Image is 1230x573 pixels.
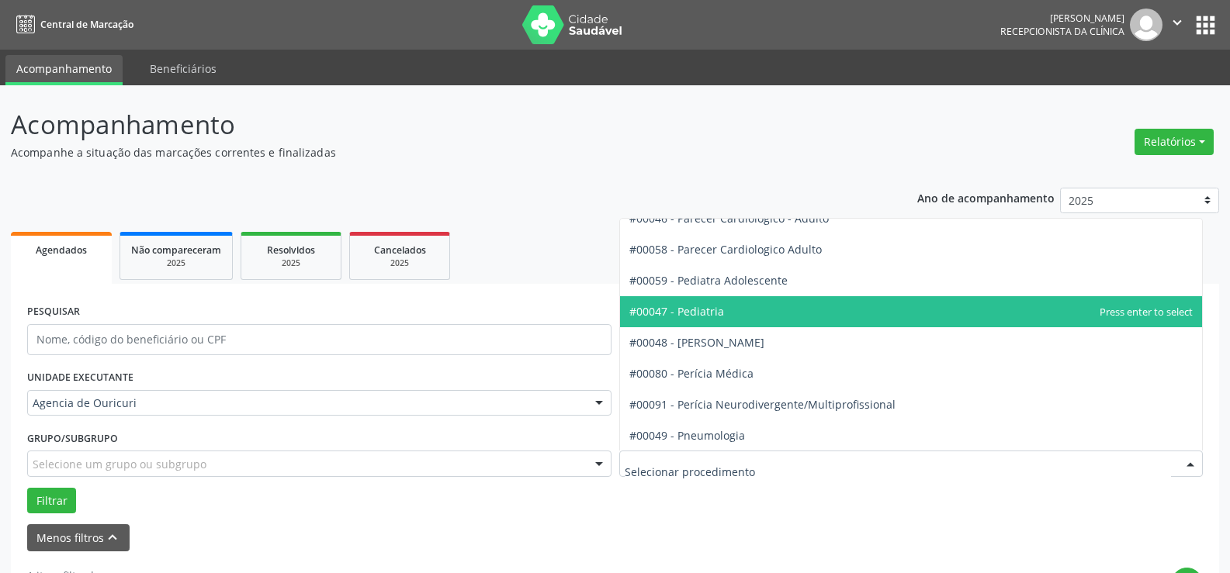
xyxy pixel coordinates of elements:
div: 2025 [131,257,221,269]
div: 2025 [361,257,438,269]
span: Recepcionista da clínica [1000,25,1124,38]
p: Acompanhamento [11,105,857,144]
span: #00080 - Perícia Médica [629,366,754,381]
span: #00048 - [PERSON_NAME] [629,335,764,350]
label: Grupo/Subgrupo [27,426,118,450]
span: Central de Marcação [40,18,133,31]
label: UNIDADE EXECUTANTE [27,366,133,390]
button:  [1162,9,1192,41]
i: keyboard_arrow_up [104,529,121,546]
span: Selecione um grupo ou subgrupo [33,456,206,472]
a: Beneficiários [139,55,227,82]
span: Resolvidos [267,243,315,257]
p: Acompanhe a situação das marcações correntes e finalizadas [11,144,857,161]
label: PESQUISAR [27,300,80,324]
img: img [1130,9,1162,41]
p: Ano de acompanhamento [917,188,1055,207]
span: Agendados [36,243,87,257]
span: Agencia de Ouricuri [33,395,580,411]
span: #00059 - Pediatra Adolescente [629,273,788,288]
a: Acompanhamento [5,55,123,85]
span: #00049 - Pneumologia [629,428,745,443]
i:  [1169,14,1186,31]
div: [PERSON_NAME] [1000,12,1124,25]
span: #00046 - Parecer Cardiologico - Adulto [629,211,829,226]
button: Menos filtroskeyboard_arrow_up [27,524,130,551]
span: #00058 - Parecer Cardiologico Adulto [629,242,822,257]
span: Cancelados [374,243,426,257]
input: Selecionar procedimento [625,456,1172,487]
div: 2025 [252,257,330,269]
a: Central de Marcação [11,12,133,37]
button: Filtrar [27,488,76,514]
span: #00047 - Pediatria [629,304,724,319]
button: apps [1192,12,1219,39]
input: Nome, código do beneficiário ou CPF [27,324,612,355]
span: Não compareceram [131,243,221,257]
button: Relatórios [1135,129,1214,155]
span: #00091 - Perícia Neurodivergente/Multiprofissional [629,397,896,412]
